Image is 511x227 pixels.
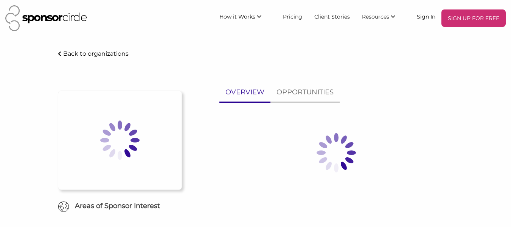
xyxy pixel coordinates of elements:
p: OPPORTUNITIES [276,87,334,98]
img: Loading spinner [82,102,158,178]
p: Back to organizations [63,50,129,57]
img: Globe Icon [58,201,69,213]
li: Resources [356,9,411,27]
span: How it Works [219,13,255,20]
a: Pricing [277,9,308,23]
span: Resources [362,13,389,20]
a: Client Stories [308,9,356,23]
img: Loading spinner [298,115,374,191]
a: Sign In [411,9,441,23]
p: SIGN UP FOR FREE [444,13,503,24]
img: Sponsor Circle Logo [5,5,87,31]
li: How it Works [213,9,277,27]
h6: Areas of Sponsor Interest [52,201,188,211]
p: OVERVIEW [225,87,264,98]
